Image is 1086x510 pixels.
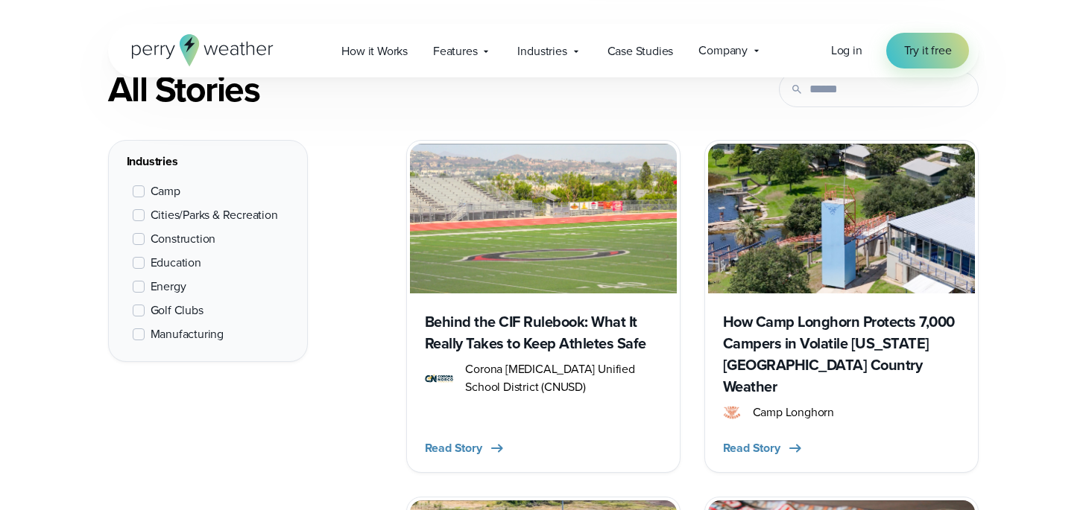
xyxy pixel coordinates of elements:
span: Energy [151,278,186,296]
a: Camp Longhorn How Camp Longhorn Protects 7,000 Campers in Volatile [US_STATE][GEOGRAPHIC_DATA] Co... [704,140,979,473]
span: Camp [151,182,180,200]
span: Try it free [904,42,952,60]
a: Case Studies [595,36,686,66]
a: Corona Norco Behind the CIF Rulebook: What It Really Takes to Keep Athletes Safe corona norco uni... [406,140,681,473]
span: Cities/Parks & Recreation [151,206,278,224]
span: Education [151,254,201,272]
h3: Behind the CIF Rulebook: What It Really Takes to Keep Athletes Safe [425,311,662,354]
span: Camp Longhorn [753,404,835,421]
img: Camp Longhorn [708,144,975,293]
span: Corona [MEDICAL_DATA] Unified School District (CNUSD) [465,360,661,396]
img: Corona Norco [410,144,677,293]
span: Construction [151,230,216,248]
h3: How Camp Longhorn Protects 7,000 Campers in Volatile [US_STATE][GEOGRAPHIC_DATA] Country Weather [723,311,960,398]
span: How it Works [341,42,408,60]
span: Read Story [723,439,780,457]
span: Case Studies [607,42,674,60]
span: Read Story [425,439,482,457]
div: Industries [127,153,289,170]
div: All Stories [108,68,681,110]
a: Log in [831,42,862,60]
span: Industries [517,42,566,60]
span: Golf Clubs [151,302,203,319]
span: Features [433,42,477,60]
img: camp longhorn [723,404,741,421]
button: Read Story [425,439,506,457]
a: Try it free [886,33,970,68]
span: Company [698,42,748,60]
span: Log in [831,42,862,59]
button: Read Story [723,439,804,457]
span: Manufacturing [151,325,224,343]
img: corona norco unified school district [425,369,454,387]
a: How it Works [329,36,420,66]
